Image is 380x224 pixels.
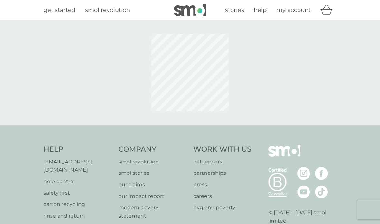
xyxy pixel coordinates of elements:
[119,145,187,154] h4: Company
[276,6,311,14] span: my account
[43,200,112,209] a: carton recycling
[43,189,112,197] a: safety first
[254,6,267,14] span: help
[119,158,187,166] a: smol revolution
[193,203,252,212] a: hygiene poverty
[193,158,252,166] a: influencers
[43,177,112,186] a: help centre
[119,203,187,220] a: modern slavery statement
[297,185,310,198] img: visit the smol Youtube page
[119,181,187,189] a: our claims
[174,4,206,16] img: smol
[320,4,337,16] div: basket
[85,6,130,14] span: smol revolution
[193,169,252,177] a: partnerships
[315,167,328,180] img: visit the smol Facebook page
[276,5,311,15] a: my account
[43,6,75,14] span: get started
[119,192,187,201] a: our impact report
[43,5,75,15] a: get started
[297,167,310,180] img: visit the smol Instagram page
[85,5,130,15] a: smol revolution
[193,192,252,201] a: careers
[268,145,300,166] img: smol
[43,212,112,220] a: rinse and return
[254,5,267,15] a: help
[193,145,252,154] h4: Work With Us
[315,185,328,198] img: visit the smol Tiktok page
[43,158,112,174] a: [EMAIL_ADDRESS][DOMAIN_NAME]
[225,6,244,14] span: stories
[225,5,244,15] a: stories
[119,169,187,177] a: smol stories
[43,145,112,154] h4: Help
[193,181,252,189] a: press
